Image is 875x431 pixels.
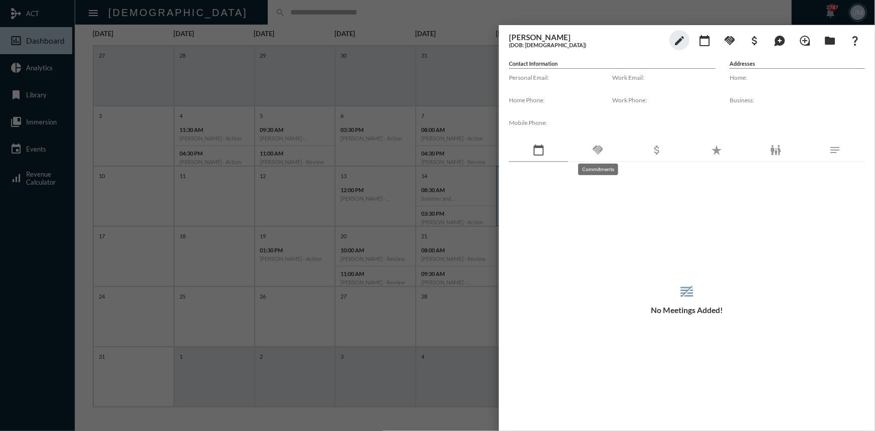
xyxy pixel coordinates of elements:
mat-icon: folder [824,35,836,47]
label: Work Phone: [612,96,716,104]
mat-icon: loupe [799,35,811,47]
label: Mobile Phone: [509,119,612,126]
button: Add Business [745,30,765,50]
mat-icon: calendar_today [698,35,711,47]
button: edit person [669,30,689,50]
mat-icon: star_rate [711,144,723,156]
mat-icon: reorder [679,283,695,300]
mat-icon: attach_money [651,144,663,156]
label: Work Email: [612,74,716,81]
div: Commitments [578,164,618,175]
mat-icon: family_restroom [770,144,782,156]
button: Add Mention [770,30,790,50]
h5: Addresses [730,60,865,69]
button: What If? [845,30,865,50]
mat-icon: notes [829,144,841,156]
label: Home Phone: [509,96,612,104]
mat-icon: handshake [592,144,604,156]
mat-icon: question_mark [849,35,861,47]
h5: No Meetings Added! [509,306,865,315]
button: Add Introduction [795,30,815,50]
mat-icon: maps_ugc [774,35,786,47]
label: Business: [730,96,865,104]
h5: Contact Information [509,60,716,69]
button: Archives [820,30,840,50]
mat-icon: edit [673,35,685,47]
label: Home: [730,74,865,81]
h3: [PERSON_NAME] [509,33,664,42]
button: Add meeting [694,30,715,50]
mat-icon: handshake [724,35,736,47]
mat-icon: attach_money [749,35,761,47]
button: Add Commitment [720,30,740,50]
h5: (DOB: [DEMOGRAPHIC_DATA]) [509,42,664,48]
mat-icon: calendar_today [533,144,545,156]
label: Personal Email: [509,74,612,81]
